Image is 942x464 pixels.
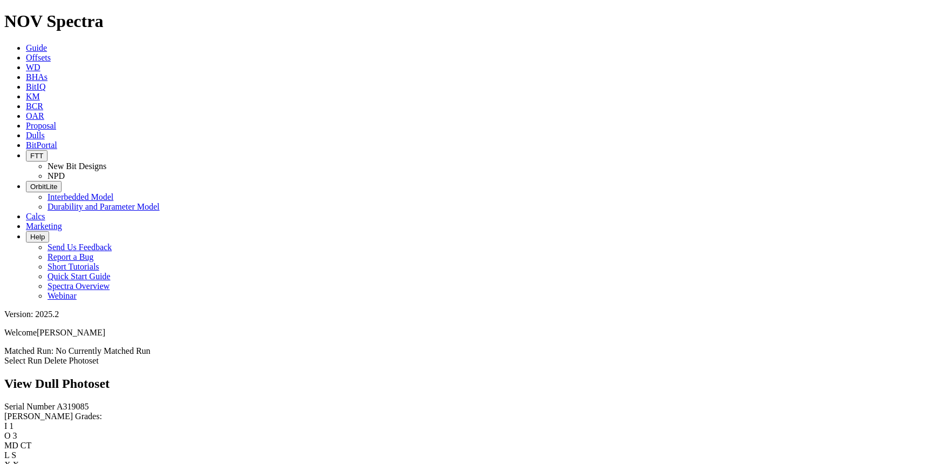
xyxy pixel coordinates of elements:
span: A319085 [57,402,89,411]
button: FTT [26,150,48,162]
label: L [4,450,9,460]
a: Webinar [48,291,77,300]
span: OrbitLite [30,183,57,191]
label: O [4,431,11,440]
a: Send Us Feedback [48,243,112,252]
span: No Currently Matched Run [56,346,151,355]
a: Guide [26,43,47,52]
a: BCR [26,102,43,111]
h1: NOV Spectra [4,11,938,31]
span: [PERSON_NAME] [37,328,105,337]
span: Help [30,233,45,241]
label: MD [4,441,18,450]
p: Welcome [4,328,938,338]
a: Report a Bug [48,252,93,261]
a: WD [26,63,40,72]
span: S [11,450,16,460]
a: Spectra Overview [48,281,110,291]
a: New Bit Designs [48,162,106,171]
a: BitIQ [26,82,45,91]
a: Offsets [26,53,51,62]
span: Matched Run: [4,346,53,355]
a: NPD [48,171,65,180]
a: Delete Photoset [44,356,99,365]
a: Calcs [26,212,45,221]
span: 1 [9,421,13,431]
a: Proposal [26,121,56,130]
a: BHAs [26,72,48,82]
a: OAR [26,111,44,120]
a: Quick Start Guide [48,272,110,281]
label: I [4,421,7,431]
a: Durability and Parameter Model [48,202,160,211]
a: Short Tutorials [48,262,99,271]
a: Select Run [4,356,42,365]
span: FTT [30,152,43,160]
a: Interbedded Model [48,192,113,201]
div: [PERSON_NAME] Grades: [4,412,938,421]
button: OrbitLite [26,181,62,192]
span: 3 [13,431,17,440]
span: CT [21,441,31,450]
a: KM [26,92,40,101]
div: Version: 2025.2 [4,310,938,319]
button: Help [26,231,49,243]
label: Serial Number [4,402,55,411]
a: Dulls [26,131,45,140]
a: BitPortal [26,140,57,150]
a: Marketing [26,221,62,231]
h2: View Dull Photoset [4,376,938,391]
